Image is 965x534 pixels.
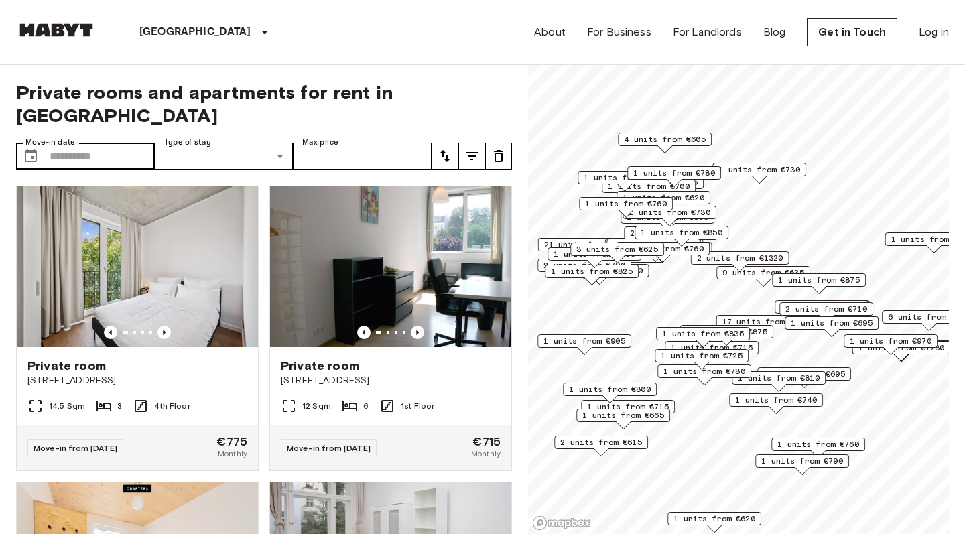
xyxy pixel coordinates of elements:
[302,400,331,412] span: 12 Sqm
[582,409,664,421] span: 1 units from €665
[623,192,704,204] span: 1 units from €620
[618,133,712,153] div: Map marker
[576,243,658,255] span: 3 units from €625
[778,274,860,286] span: 1 units from €875
[629,206,710,218] span: 1 units from €730
[763,368,845,380] span: 2 units from €695
[716,315,815,336] div: Map marker
[157,326,171,339] button: Previous image
[16,81,512,127] span: Private rooms and apartments for rent in [GEOGRAPHIC_DATA]
[613,239,694,251] span: 3 units from €655
[544,239,631,251] span: 21 units from €655
[630,227,712,239] span: 2 units from €655
[712,163,806,184] div: Map marker
[622,243,704,255] span: 2 units from €760
[27,358,106,374] span: Private room
[578,171,671,192] div: Map marker
[771,438,865,458] div: Map marker
[858,342,945,354] span: 1 units from €1280
[772,273,866,294] div: Map marker
[587,24,651,40] a: For Business
[686,326,767,338] span: 1 units from €875
[763,24,786,40] a: Blog
[919,24,949,40] a: Log in
[656,327,750,348] div: Map marker
[537,334,631,355] div: Map marker
[777,438,859,450] span: 1 units from €760
[584,172,665,184] span: 1 units from €620
[807,18,897,46] a: Get in Touch
[117,400,122,412] span: 3
[34,443,117,453] span: Move-in from [DATE]
[551,264,649,285] div: Map marker
[624,133,706,145] span: 4 units from €605
[216,436,247,448] span: €775
[657,364,751,385] div: Map marker
[633,167,715,179] span: 1 units from €780
[543,335,625,347] span: 1 units from €905
[281,358,359,374] span: Private room
[543,259,625,271] span: 2 units from €790
[532,515,591,531] a: Mapbox logo
[270,186,511,347] img: Marketing picture of unit DE-01-041-02M
[738,372,820,384] span: 1 units from €810
[605,239,704,259] div: Map marker
[850,335,931,347] span: 1 units from €970
[775,300,868,321] div: Map marker
[432,143,458,170] button: tune
[458,143,485,170] button: tune
[537,259,631,279] div: Map marker
[779,302,873,323] div: Map marker
[576,409,670,429] div: Map marker
[281,374,501,387] span: [STREET_ADDRESS]
[785,316,879,337] div: Map marker
[411,326,424,339] button: Previous image
[548,247,641,268] div: Map marker
[401,400,434,412] span: 1st Floor
[624,226,718,247] div: Map marker
[663,365,745,377] span: 1 units from €780
[621,210,714,231] div: Map marker
[655,349,749,370] div: Map marker
[673,513,755,525] span: 1 units from €620
[722,316,809,328] span: 17 units from €720
[164,137,211,148] label: Type of stay
[716,266,810,287] div: Map marker
[579,197,673,218] div: Map marker
[785,303,867,315] span: 2 units from €710
[27,374,247,387] span: [STREET_ADDRESS]
[485,143,512,170] button: tune
[49,400,85,412] span: 14.5 Sqm
[667,512,761,533] div: Map marker
[671,342,753,354] span: 1 units from €715
[534,24,566,40] a: About
[472,436,501,448] span: €715
[363,400,369,412] span: 6
[757,367,851,388] div: Map marker
[616,242,710,263] div: Map marker
[781,301,862,313] span: 1 units from €710
[218,448,247,460] span: Monthly
[287,443,371,453] span: Move-in from [DATE]
[269,186,512,471] a: Marketing picture of unit DE-01-041-02MPrevious imagePrevious imagePrivate room[STREET_ADDRESS]12...
[357,326,371,339] button: Previous image
[844,334,938,355] div: Map marker
[569,383,651,395] span: 1 units from €800
[691,251,789,272] div: Map marker
[554,436,648,456] div: Map marker
[761,455,843,467] span: 1 units from €790
[635,226,728,247] div: Map marker
[641,226,722,239] span: 1 units from €850
[560,436,642,448] span: 2 units from €615
[606,239,700,259] div: Map marker
[551,265,633,277] span: 1 units from €825
[729,393,823,414] div: Map marker
[722,267,804,279] span: 9 units from €635
[563,383,657,403] div: Map marker
[16,23,96,37] img: Habyt
[17,143,44,170] button: Choose date
[673,24,742,40] a: For Landlords
[104,326,117,339] button: Previous image
[545,265,639,285] div: Map marker
[16,186,259,471] a: Marketing picture of unit DE-01-259-018-03QPrevious imagePrevious imagePrivate room[STREET_ADDRES...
